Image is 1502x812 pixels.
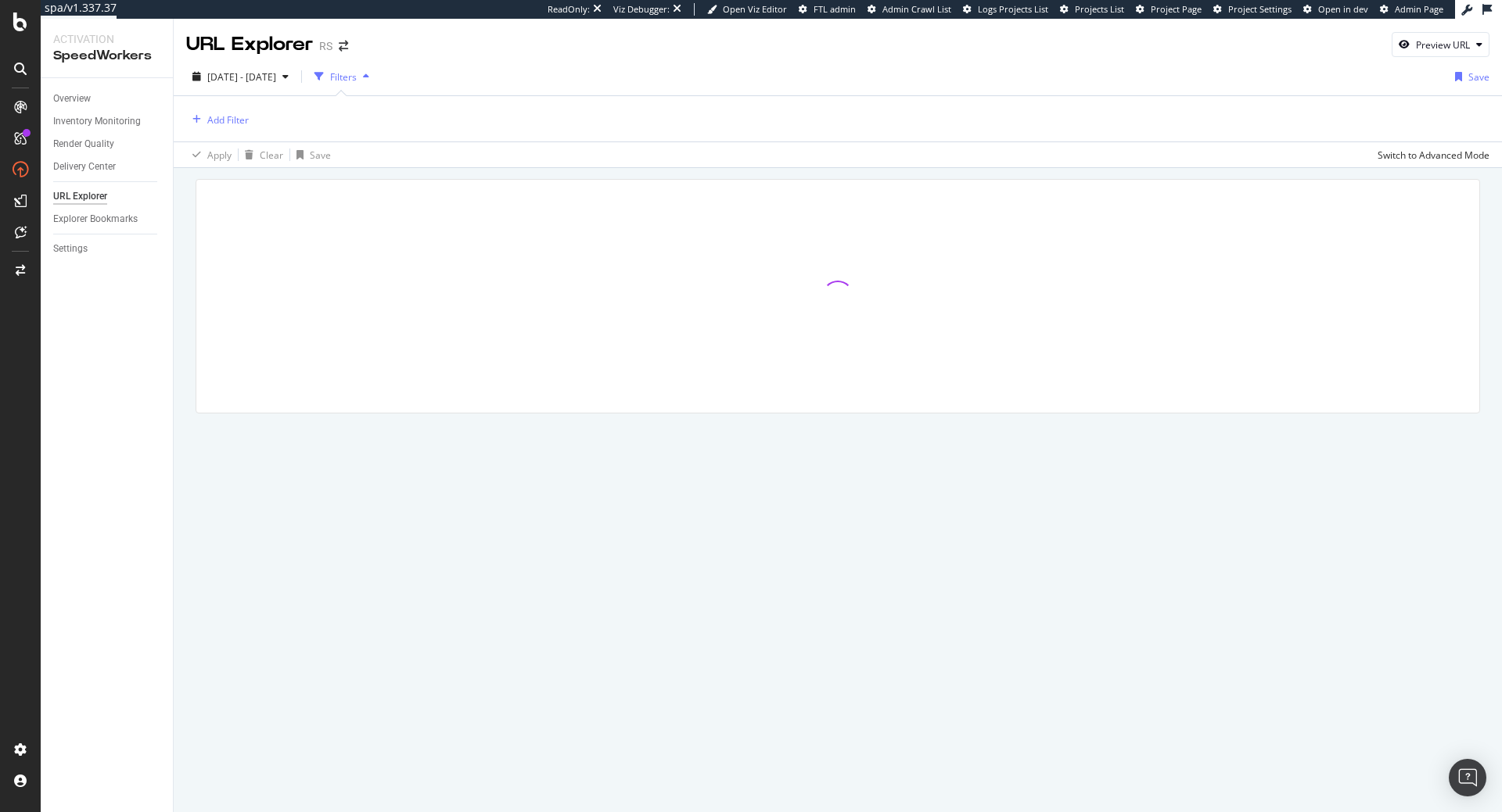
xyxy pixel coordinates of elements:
a: Project Settings [1213,3,1292,16]
div: Inventory Monitoring [53,113,141,130]
div: arrow-right-arrow-left [339,41,348,52]
span: [DATE] - [DATE] [207,70,276,84]
div: Switch to Advanced Mode [1378,148,1489,162]
span: Projects List [1075,3,1124,15]
a: Settings [53,241,162,257]
a: Admin Page [1380,3,1443,16]
div: Overview [53,91,91,107]
span: Open in dev [1318,3,1368,15]
button: Filters [308,64,375,89]
a: Projects List [1060,3,1124,16]
div: Render Quality [53,136,114,152]
a: Overview [53,91,162,107]
div: Preview URL [1416,38,1470,52]
button: [DATE] - [DATE] [186,64,295,89]
a: Render Quality [53,136,162,152]
span: Open Viz Editor [723,3,787,15]
div: Filters [330,70,357,84]
span: FTL admin [814,3,856,15]
button: Clear [239,142,283,167]
span: Logs Projects List [978,3,1048,15]
span: Admin Page [1395,3,1443,15]
div: URL Explorer [186,31,313,58]
div: Save [310,148,331,162]
div: SpeedWorkers [53,47,160,65]
button: Preview URL [1392,32,1489,57]
div: URL Explorer [53,188,107,205]
div: Save [1468,70,1489,84]
button: Save [290,142,331,167]
div: Add Filter [207,113,249,127]
a: Logs Projects List [963,3,1048,16]
div: Clear [260,148,283,162]
a: FTL admin [799,3,856,16]
a: Explorer Bookmarks [53,211,162,227]
a: Inventory Monitoring [53,113,162,130]
button: Apply [186,142,232,167]
span: Admin Crawl List [882,3,951,15]
button: Save [1449,64,1489,89]
div: Delivery Center [53,159,116,175]
div: Activation [53,31,160,47]
a: Delivery Center [53,159,162,175]
a: Open Viz Editor [707,3,787,16]
a: Open in dev [1303,3,1368,16]
span: Project Page [1151,3,1202,15]
button: Add Filter [186,110,249,129]
span: Project Settings [1228,3,1292,15]
a: URL Explorer [53,188,162,205]
div: ReadOnly: [548,3,590,16]
button: Switch to Advanced Mode [1371,142,1489,167]
div: Open Intercom Messenger [1449,759,1486,796]
a: Admin Crawl List [868,3,951,16]
div: Explorer Bookmarks [53,211,138,227]
div: Settings [53,241,88,257]
div: Viz Debugger: [613,3,670,16]
div: Apply [207,148,232,162]
div: RS [319,38,332,54]
a: Project Page [1136,3,1202,16]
